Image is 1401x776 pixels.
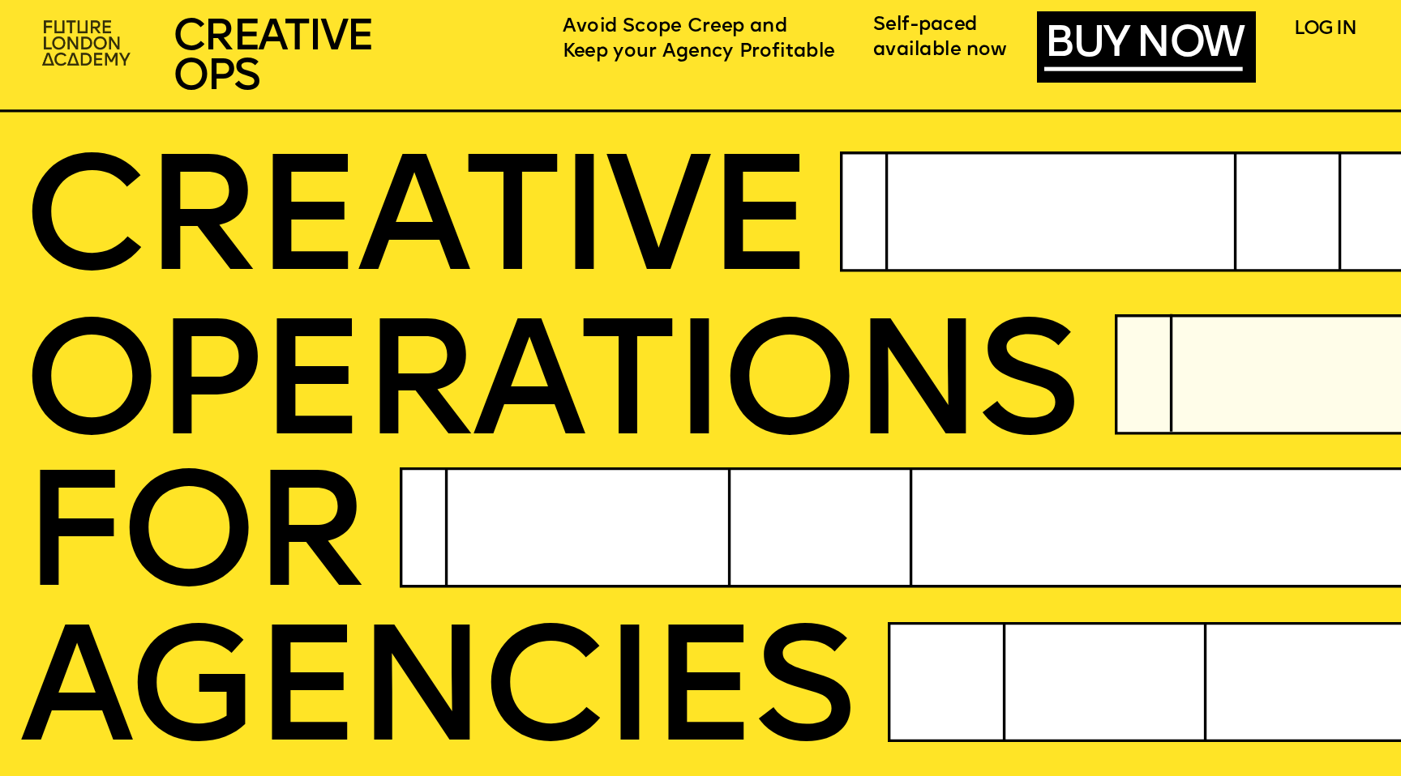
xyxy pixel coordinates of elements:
[1044,23,1242,71] a: BUY NOW
[563,41,835,62] span: Keep your Agency Profitable
[563,16,787,36] span: Avoid Scope Creep and
[22,147,808,311] span: CREATIVE
[873,40,1007,60] span: available now
[873,15,977,36] span: Self-paced
[22,310,1075,475] span: OPERatioNS
[173,16,371,100] span: CREATIVE OPS
[22,462,362,626] span: FOR
[34,12,142,76] img: upload-2f72e7a8-3806-41e8-b55b-d754ac055a4a.png
[1294,19,1356,40] a: LOG IN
